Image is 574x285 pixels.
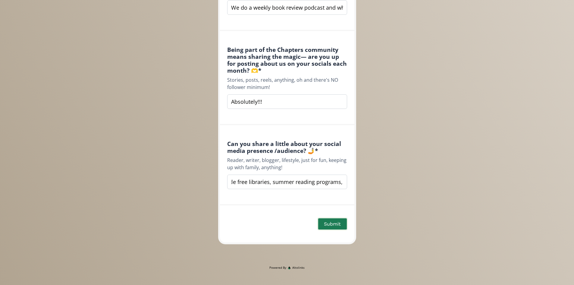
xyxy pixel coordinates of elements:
[292,265,305,270] span: Altolinks
[288,266,291,269] img: favicon-32x32.png
[317,217,347,230] button: Submit
[227,175,347,189] input: We love sharing positivi-tea!
[227,76,347,91] div: Stories, posts, reels, anything, oh and there's NO follower minimum!
[227,140,347,154] h4: Can you share a little about your social media presence /audience? 🤳 *
[227,46,347,74] h4: Being part of the Chapters community means sharing the magic— are you up for posting about us on ...
[227,0,347,15] input: Drinking cozy tea is our answer..
[227,94,347,109] input: Can't wait to see your posts!
[216,265,358,270] a: Powered ByAltolinks
[227,157,347,171] div: Reader, writer, blogger, lifestyle, just for fun, keeping up with family, anything!
[269,265,286,270] span: Powered By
